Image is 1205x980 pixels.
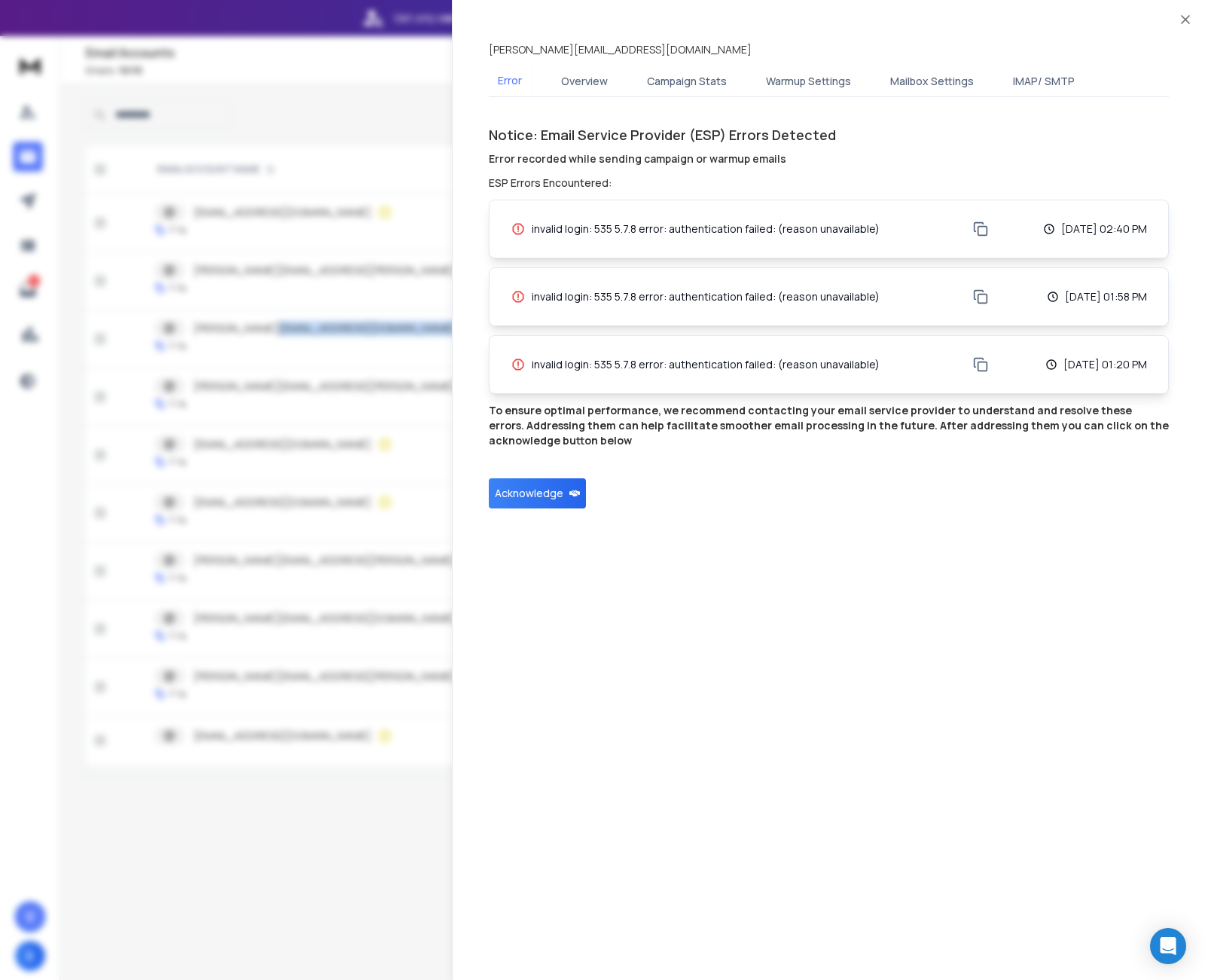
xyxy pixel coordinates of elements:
h1: Notice: Email Service Provider (ESP) Errors Detected [489,124,1169,166]
span: invalid login: 535 5.7.8 error: authentication failed: (reason unavailable) [532,221,880,237]
button: Acknowledge [489,478,586,508]
p: [PERSON_NAME][EMAIL_ADDRESS][DOMAIN_NAME] [489,42,752,57]
span: invalid login: 535 5.7.8 error: authentication failed: (reason unavailable) [532,289,880,304]
p: To ensure optimal performance, we recommend contacting your email service provider to understand ... [489,403,1169,448]
button: Error [489,64,531,99]
button: Warmup Settings [757,65,860,98]
p: [DATE] 02:40 PM [1061,221,1147,237]
h4: Error recorded while sending campaign or warmup emails [489,151,1169,166]
button: Campaign Stats [638,65,736,98]
button: Mailbox Settings [881,65,983,98]
button: Overview [552,65,617,98]
h3: ESP Errors Encountered: [489,176,1169,191]
p: [DATE] 01:20 PM [1063,357,1147,372]
div: Open Intercom Messenger [1150,928,1186,964]
button: IMAP/ SMTP [1004,65,1084,98]
p: [DATE] 01:58 PM [1065,289,1147,304]
span: invalid login: 535 5.7.8 error: authentication failed: (reason unavailable) [532,357,880,372]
